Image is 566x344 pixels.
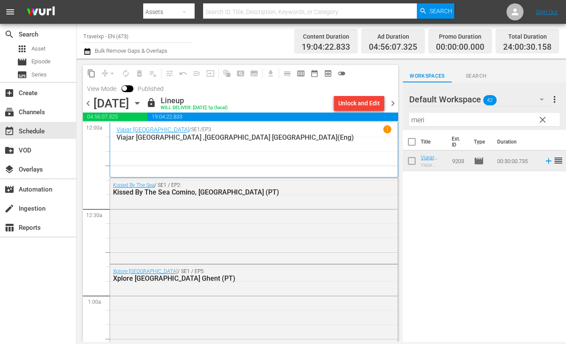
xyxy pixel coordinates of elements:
[503,31,552,42] div: Total Duration
[113,268,351,282] div: / SE1 / EP5:
[421,162,445,168] div: Viajar Mexico Merida
[202,127,211,133] p: EP3
[93,48,167,54] span: Bulk Remove Gaps & Overlaps
[308,67,321,80] span: Month Calendar View
[113,188,351,196] div: Kissed By The Sea Comino, [GEOGRAPHIC_DATA] (PT)
[544,156,553,166] svg: Add to Schedule
[436,42,484,52] span: 00:00:00.000
[113,274,351,282] div: Xplore [GEOGRAPHIC_DATA] Ghent (PT)
[190,67,204,80] span: Fill episodes with ad slates
[146,98,156,108] span: lock
[535,113,549,126] button: clear
[113,182,351,196] div: / SE1 / EP2:
[324,69,332,78] span: preview_outlined
[17,70,27,80] span: Series
[338,96,380,111] div: Unlock and Edit
[421,154,438,180] a: Viajar Mexico Merida (PT)
[116,126,189,133] a: Viajar [GEOGRAPHIC_DATA]
[93,96,129,110] div: [DATE]
[388,98,398,109] span: chevron_right
[469,130,492,154] th: Type
[160,65,176,82] span: Customize Events
[297,69,305,78] span: calendar_view_week_outlined
[98,67,119,80] span: Remove Gaps & Overlaps
[4,107,14,117] span: Channels
[449,151,470,171] td: 9203
[113,268,178,274] a: Xplore [GEOGRAPHIC_DATA]
[161,105,228,111] div: WILL DELIVER: [DATE] 1p (local)
[147,113,398,121] span: 19:04:22.833
[17,44,27,54] span: Asset
[549,89,560,110] button: more_vert
[5,7,15,17] span: menu
[83,98,93,109] span: chevron_left
[261,65,277,82] span: Download as CSV
[430,3,452,19] span: Search
[17,57,27,67] span: Episode
[492,130,543,154] th: Duration
[277,65,294,82] span: Day Calendar View
[31,45,45,53] span: Asset
[321,67,335,80] span: View Backup
[113,182,154,188] a: Kissed By The Sea
[4,223,14,233] span: Reports
[403,72,452,81] span: Workspaces
[302,42,350,52] span: 19:04:22.833
[386,127,389,133] p: 1
[369,42,417,52] span: 04:56:07.325
[217,65,234,82] span: Refresh All Search Blocks
[83,85,122,92] span: View Mode:
[161,96,228,105] div: Lineup
[189,127,191,133] p: /
[133,85,168,92] span: Published
[417,3,454,19] button: Search
[503,42,552,52] span: 24:00:30.158
[4,164,14,175] span: Overlays
[87,69,96,78] span: content_copy
[191,127,202,133] p: SE1 /
[4,145,14,155] span: VOD
[4,29,14,39] span: Search
[176,67,190,80] span: Revert to Primary Episode
[302,31,350,42] div: Content Duration
[553,155,563,166] span: reorder
[85,67,98,80] span: Copy Lineup
[20,2,61,22] img: ans4CAIJ8jUAAAAAAAAAAAAAAAAAAAAAAAAgQb4GAAAAAAAAAAAAAAAAAAAAAAAAJMjXAAAAAAAAAAAAAAAAAAAAAAAAgAT5G...
[474,156,484,166] span: Episode
[538,115,548,125] span: clear
[4,203,14,214] span: Ingestion
[549,94,560,104] span: more_vert
[436,31,484,42] div: Promo Duration
[116,133,391,141] p: Viajar [GEOGRAPHIC_DATA] ,[GEOGRAPHIC_DATA] [GEOGRAPHIC_DATA](Eng)
[334,96,384,111] button: Unlock and Edit
[234,67,247,80] span: Create Search Block
[310,69,319,78] span: date_range_outlined
[133,67,146,80] span: Select an event to delete
[31,57,51,66] span: Episode
[536,8,558,15] a: Sign Out
[447,130,469,154] th: Ext. ID
[122,85,127,91] span: Toggle to switch from Published to Draft view.
[483,91,497,109] span: 42
[337,69,346,78] span: toggle_off
[4,126,14,136] span: Schedule
[452,72,501,81] span: Search
[204,67,217,80] span: Update Metadata from Key Asset
[409,87,552,111] div: Default Workspace
[146,67,160,80] span: Clear Lineup
[421,130,447,154] th: Title
[4,88,14,98] span: add_box
[247,67,261,80] span: Create Series Block
[4,184,14,195] span: Automation
[494,151,541,171] td: 00:30:00.735
[31,70,47,79] span: Series
[83,113,147,121] span: 04:56:07.325
[369,31,417,42] div: Ad Duration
